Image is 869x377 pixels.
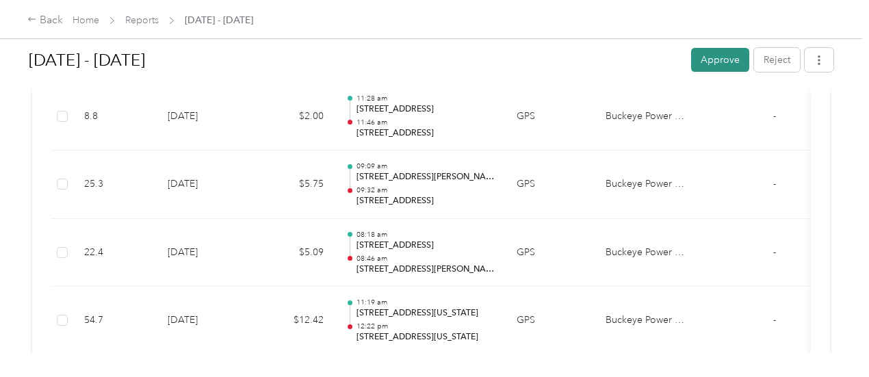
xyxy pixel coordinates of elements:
[125,14,159,26] a: Reports
[73,14,99,26] a: Home
[157,151,252,219] td: [DATE]
[157,83,252,151] td: [DATE]
[252,83,335,151] td: $2.00
[356,239,495,252] p: [STREET_ADDRESS]
[595,287,697,355] td: Buckeye Power Sales
[73,83,157,151] td: 8.8
[773,178,776,190] span: -
[252,219,335,287] td: $5.09
[356,161,495,171] p: 09:09 am
[356,127,495,140] p: [STREET_ADDRESS]
[356,263,495,276] p: [STREET_ADDRESS][PERSON_NAME][PERSON_NAME]
[506,219,595,287] td: GPS
[27,12,63,29] div: Back
[356,230,495,239] p: 08:18 am
[792,300,869,377] iframe: Everlance-gr Chat Button Frame
[356,118,495,127] p: 11:46 am
[595,83,697,151] td: Buckeye Power Sales
[29,44,682,77] h1: Aug 1 - 31, 2025
[506,83,595,151] td: GPS
[157,287,252,355] td: [DATE]
[595,151,697,219] td: Buckeye Power Sales
[73,287,157,355] td: 54.7
[356,298,495,307] p: 11:19 am
[691,48,749,72] button: Approve
[252,151,335,219] td: $5.75
[185,13,253,27] span: [DATE] - [DATE]
[773,314,776,326] span: -
[356,307,495,320] p: [STREET_ADDRESS][US_STATE]
[356,322,495,331] p: 12:22 pm
[73,219,157,287] td: 22.4
[356,185,495,195] p: 09:32 am
[157,219,252,287] td: [DATE]
[356,254,495,263] p: 08:46 am
[773,110,776,122] span: -
[356,103,495,116] p: [STREET_ADDRESS]
[506,287,595,355] td: GPS
[252,287,335,355] td: $12.42
[356,94,495,103] p: 11:28 am
[73,151,157,219] td: 25.3
[773,246,776,258] span: -
[356,195,495,207] p: [STREET_ADDRESS]
[595,219,697,287] td: Buckeye Power Sales
[506,151,595,219] td: GPS
[754,48,800,72] button: Reject
[356,171,495,183] p: [STREET_ADDRESS][PERSON_NAME][PERSON_NAME]
[356,331,495,343] p: [STREET_ADDRESS][US_STATE]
